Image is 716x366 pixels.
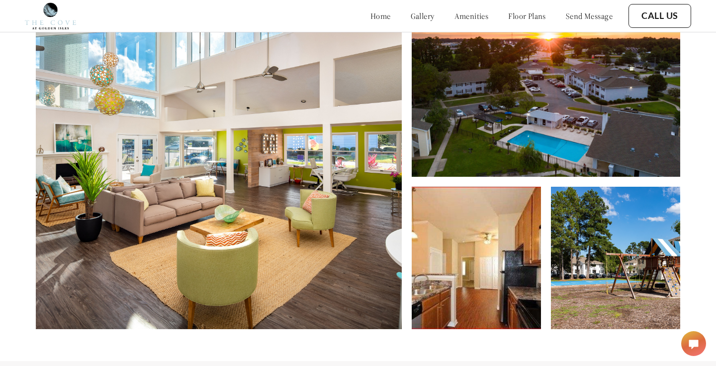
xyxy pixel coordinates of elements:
a: home [370,11,391,21]
img: cove_at_golden_isles_logo.png [25,2,76,29]
a: amenities [454,11,489,21]
img: Kitchen with High Ceilings [412,187,541,329]
img: Kids Playground and Recreation Area [551,187,680,329]
a: floor plans [508,11,546,21]
button: Call Us [628,4,691,28]
a: Call Us [641,10,678,21]
a: gallery [411,11,435,21]
a: send message [566,11,613,21]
